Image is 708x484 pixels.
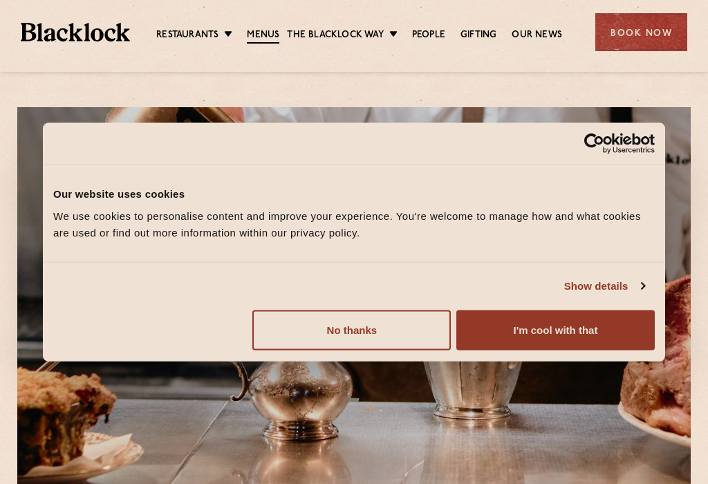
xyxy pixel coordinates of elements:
a: Our News [512,28,562,42]
a: People [412,28,445,42]
a: The Blacklock Way [287,28,383,42]
button: I'm cool with that [456,310,655,350]
a: Restaurants [156,28,218,42]
a: Menus [247,28,279,44]
img: BL_Textured_Logo-footer-cropped.svg [21,23,130,41]
a: Usercentrics Cookiebot - opens in a new window [534,133,655,154]
a: Gifting [460,28,496,42]
div: Our website uses cookies [53,186,655,203]
div: We use cookies to personalise content and improve your experience. You're welcome to manage how a... [53,207,655,241]
button: No thanks [252,310,451,350]
div: Book Now [595,13,687,51]
a: Show details [564,278,644,295]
